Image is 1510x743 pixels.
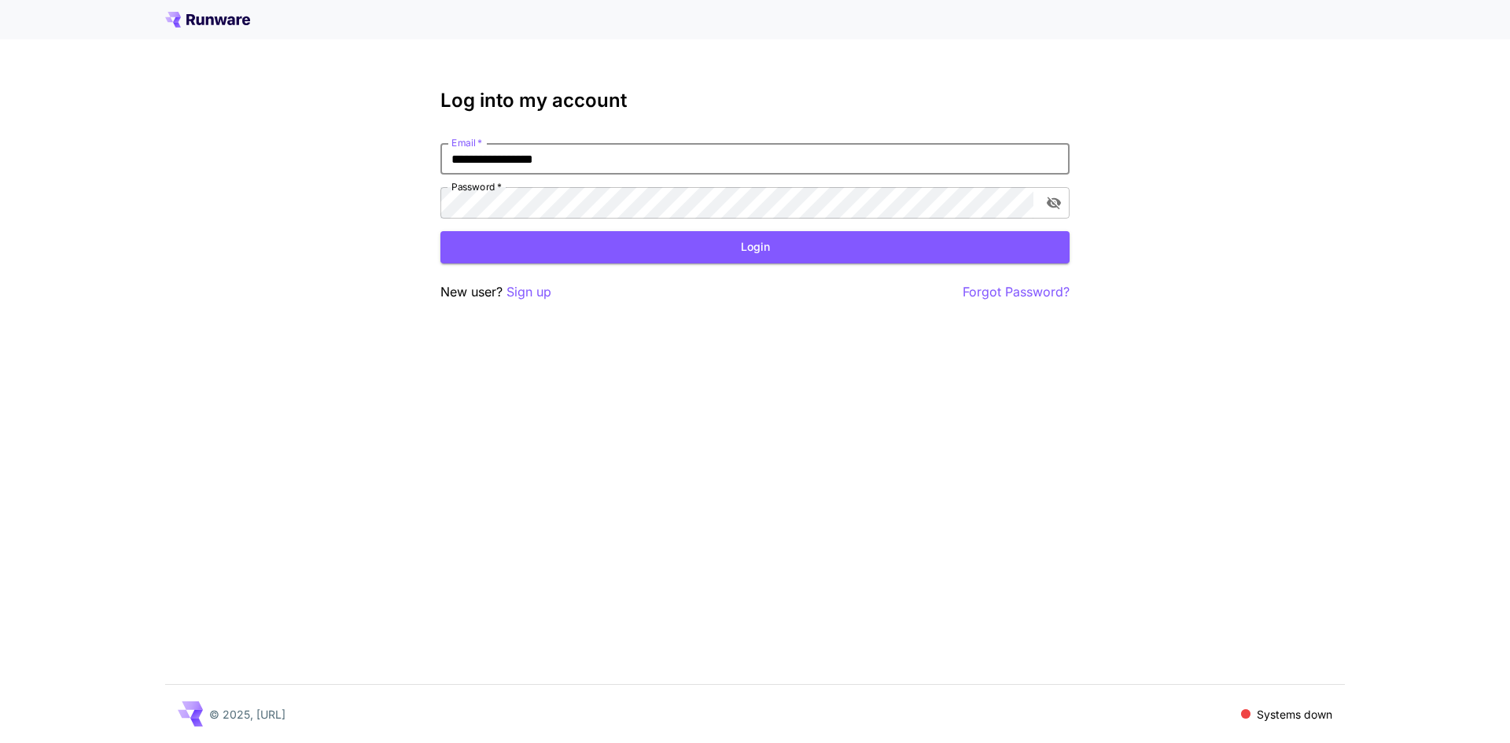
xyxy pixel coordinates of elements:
label: Password [451,180,502,193]
p: New user? [440,282,551,302]
h3: Log into my account [440,90,1070,112]
p: Systems down [1257,706,1332,723]
label: Email [451,136,482,149]
button: Forgot Password? [963,282,1070,302]
p: © 2025, [URL] [209,706,285,723]
button: toggle password visibility [1040,189,1068,217]
button: Login [440,231,1070,263]
button: Sign up [506,282,551,302]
